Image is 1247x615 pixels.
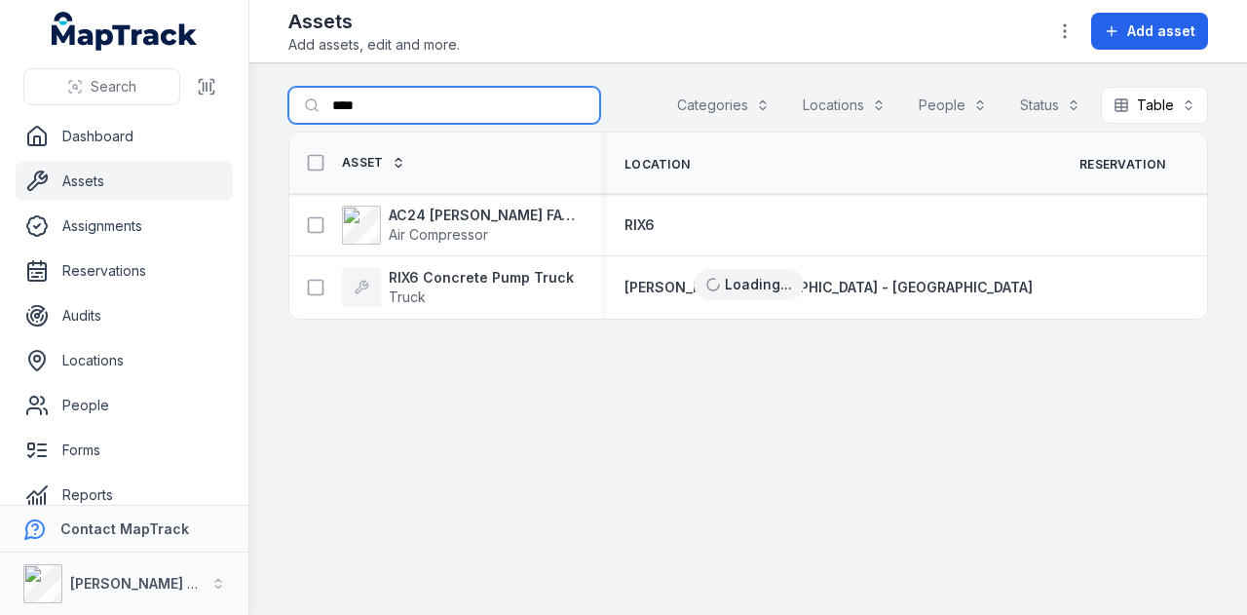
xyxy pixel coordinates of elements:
[16,476,233,515] a: Reports
[389,288,426,305] span: Truck
[1007,87,1093,124] button: Status
[389,268,574,288] strong: RIX6 Concrete Pump Truck
[16,207,233,246] a: Assignments
[16,162,233,201] a: Assets
[389,206,578,225] strong: AC24 [PERSON_NAME] FAC52B on [PERSON_NAME] 6
[342,206,578,245] a: AC24 [PERSON_NAME] FAC52B on [PERSON_NAME] 6Air Compressor
[624,216,655,233] span: RIX6
[91,77,136,96] span: Search
[1091,13,1208,50] button: Add asset
[16,431,233,470] a: Forms
[70,575,230,592] strong: [PERSON_NAME] Group
[624,279,1033,295] span: [PERSON_NAME][GEOGRAPHIC_DATA] - [GEOGRAPHIC_DATA]
[389,226,488,243] span: Air Compressor
[1101,87,1208,124] button: Table
[342,268,574,307] a: RIX6 Concrete Pump TruckTruck
[1079,157,1165,173] span: Reservation
[288,8,460,35] h2: Assets
[16,117,233,156] a: Dashboard
[664,87,782,124] button: Categories
[16,251,233,290] a: Reservations
[60,520,189,537] strong: Contact MapTrack
[790,87,898,124] button: Locations
[288,35,460,55] span: Add assets, edit and more.
[16,386,233,425] a: People
[23,68,180,105] button: Search
[1127,21,1195,41] span: Add asset
[624,278,1033,297] a: [PERSON_NAME][GEOGRAPHIC_DATA] - [GEOGRAPHIC_DATA]
[342,155,384,171] span: Asset
[52,12,198,51] a: MapTrack
[624,157,690,173] span: Location
[906,87,1000,124] button: People
[342,155,405,171] a: Asset
[16,296,233,335] a: Audits
[624,215,655,235] a: RIX6
[16,341,233,380] a: Locations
